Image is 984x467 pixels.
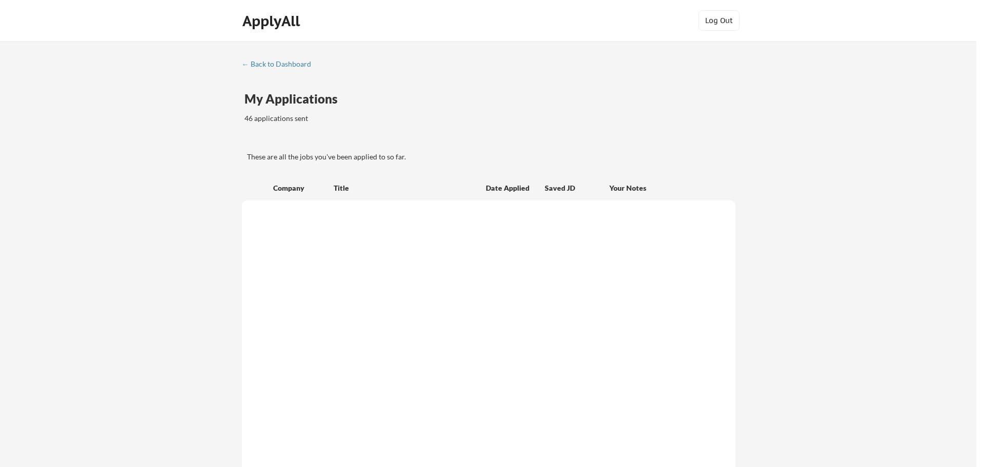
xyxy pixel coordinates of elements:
[244,93,346,105] div: My Applications
[699,10,740,31] button: Log Out
[244,132,311,143] div: These are all the jobs you've been applied to so far.
[242,60,319,68] div: ← Back to Dashboard
[242,12,303,30] div: ApplyAll
[244,113,443,124] div: 46 applications sent
[242,60,319,70] a: ← Back to Dashboard
[273,183,324,193] div: Company
[319,132,394,143] div: These are job applications we think you'd be a good fit for, but couldn't apply you to automatica...
[247,152,735,162] div: These are all the jobs you've been applied to so far.
[545,178,609,197] div: Saved JD
[334,183,476,193] div: Title
[609,183,726,193] div: Your Notes
[486,183,531,193] div: Date Applied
